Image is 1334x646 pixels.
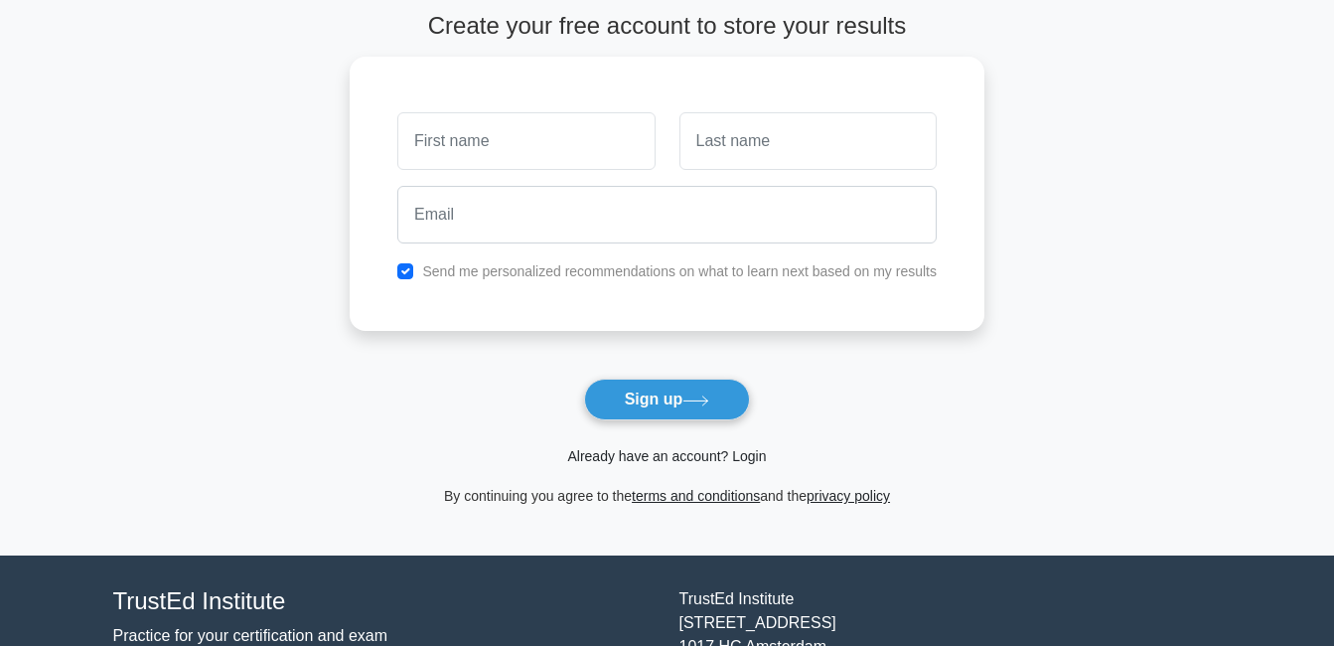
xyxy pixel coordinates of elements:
[397,112,655,170] input: First name
[422,263,937,279] label: Send me personalized recommendations on what to learn next based on my results
[338,484,996,508] div: By continuing you agree to the and the
[113,587,656,616] h4: TrustEd Institute
[679,112,937,170] input: Last name
[567,448,766,464] a: Already have an account? Login
[350,12,984,41] h4: Create your free account to store your results
[807,488,890,504] a: privacy policy
[584,379,751,420] button: Sign up
[397,186,937,243] input: Email
[113,627,388,644] a: Practice for your certification and exam
[632,488,760,504] a: terms and conditions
